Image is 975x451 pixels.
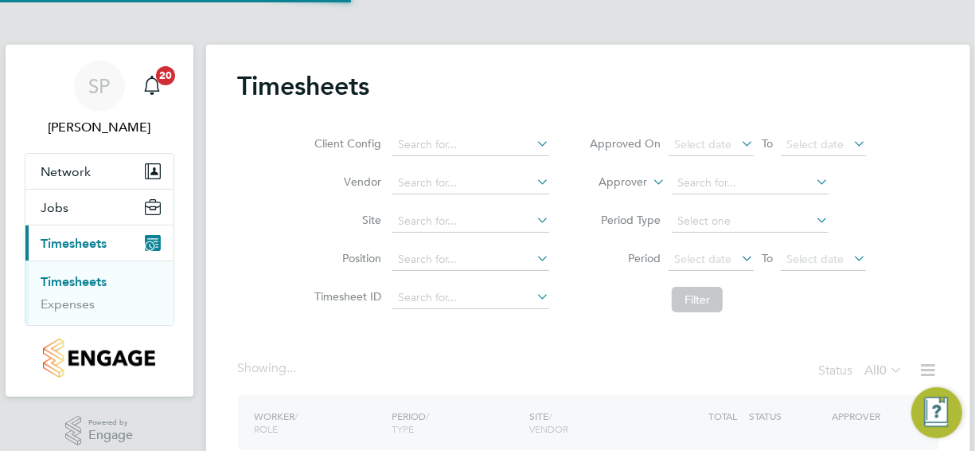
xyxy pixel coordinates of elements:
button: Engage Resource Center [911,387,962,438]
label: All [865,363,903,378]
span: Select date [786,137,844,151]
button: Timesheets [25,225,174,261]
span: Timesheets [41,236,107,251]
a: Expenses [41,296,96,312]
a: Powered byEngage [65,416,133,446]
button: Jobs [25,190,174,225]
label: Timesheet ID [310,289,381,304]
label: Approved On [589,136,661,151]
span: Engage [88,429,133,442]
span: Select date [674,137,731,151]
label: Client Config [310,136,381,151]
a: Go to home page [25,339,174,378]
span: Select date [674,252,731,266]
input: Search for... [392,172,549,194]
h2: Timesheets [238,70,370,102]
nav: Main navigation [6,45,193,397]
div: Status [819,360,907,382]
span: Stephen Purdy [25,118,174,137]
span: Select date [786,252,844,266]
a: SP[PERSON_NAME] [25,61,174,137]
span: 20 [156,66,175,85]
input: Search for... [392,249,549,271]
label: Period Type [589,213,661,227]
span: ... [287,360,297,376]
span: To [757,133,778,154]
span: To [757,248,778,269]
input: Search for... [392,210,549,233]
a: 20 [136,61,168,112]
label: Position [310,251,381,265]
label: Period [589,251,661,265]
span: Jobs [41,200,69,215]
img: countryside-properties-logo-retina.png [43,339,155,378]
span: Powered by [88,416,133,429]
div: Showing [238,360,300,377]
input: Search for... [672,172,829,194]
label: Vendor [310,175,381,189]
button: Network [25,154,174,189]
span: Network [41,164,92,179]
span: SP [88,76,110,96]
input: Search for... [392,134,549,156]
span: 0 [880,363,887,378]
input: Select one [672,210,829,233]
div: Timesheets [25,261,174,325]
a: Timesheets [41,274,107,289]
label: Site [310,213,381,227]
button: Filter [672,287,723,312]
label: Approver [575,175,647,190]
input: Search for... [392,287,549,309]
